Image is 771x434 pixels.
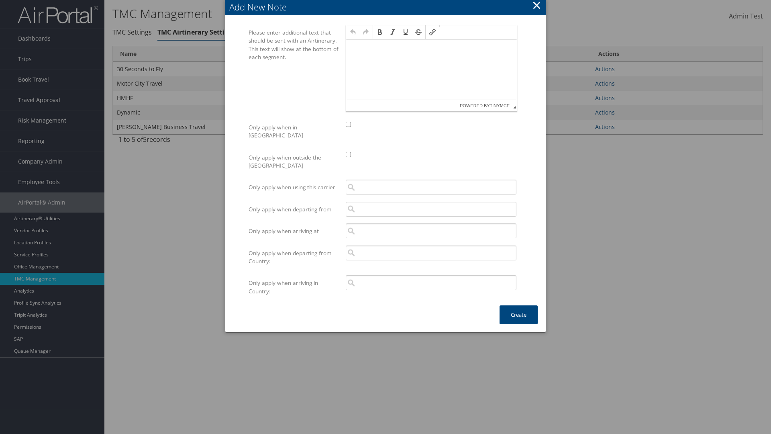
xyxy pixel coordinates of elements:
div: Add New Note [229,1,546,13]
div: Bold [374,26,386,38]
span: Powered by [460,100,510,111]
label: Only apply when outside the [GEOGRAPHIC_DATA] [249,150,340,174]
button: Create [500,305,538,324]
div: Undo [347,26,359,38]
label: Only apply when arriving in Country: [249,275,340,299]
label: Only apply when departing from [249,202,340,217]
div: Underline [400,26,412,38]
a: tinymce [490,103,510,108]
iframe: Rich Text Area. Press ALT-F9 for menu. Press ALT-F10 for toolbar. Press ALT-0 for help [346,39,517,100]
label: Only apply when in [GEOGRAPHIC_DATA] [249,120,340,143]
label: Please enter additional text that should be sent with an Airtinerary. This text will show at the ... [249,25,340,65]
label: Only apply when arriving at [249,223,340,239]
div: Redo [360,26,372,38]
div: Strikethrough [412,26,424,38]
label: Only apply when departing from Country: [249,246,340,269]
div: Insert/edit link [426,26,439,38]
div: Italic [387,26,399,38]
label: Only apply when using this carrier [249,180,340,195]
